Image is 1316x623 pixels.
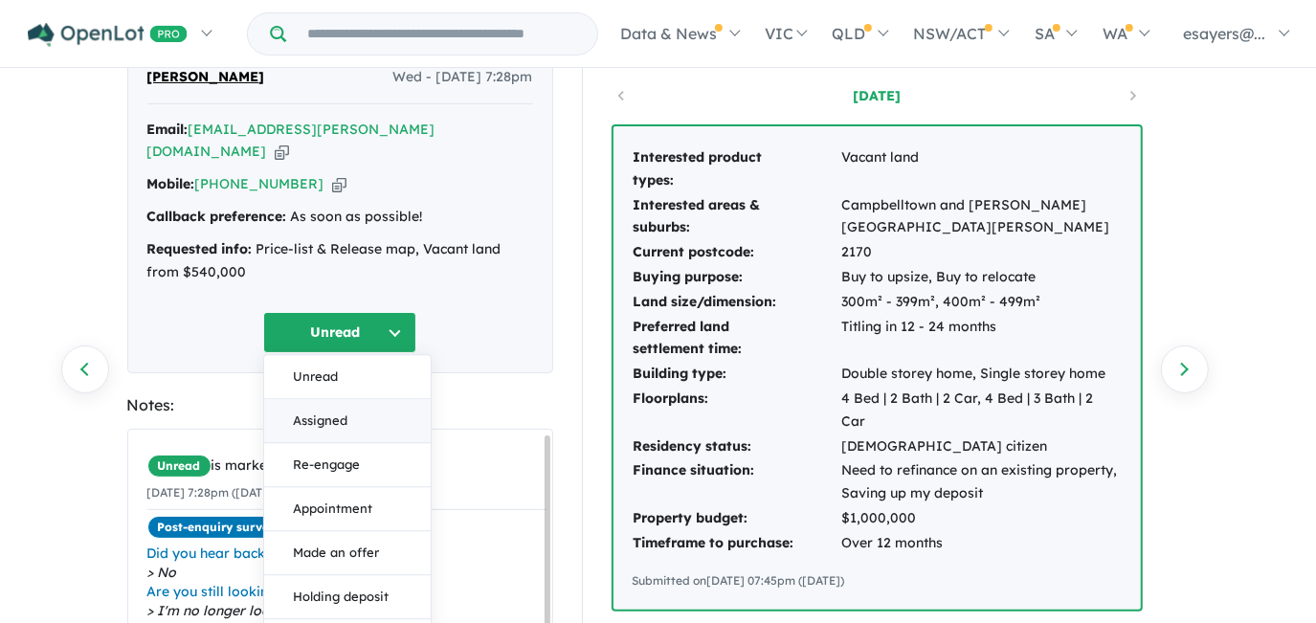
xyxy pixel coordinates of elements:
[633,193,841,241] td: Interested areas & suburbs:
[633,434,841,459] td: Residency status:
[332,174,346,194] button: Copy
[264,576,431,620] button: Holding deposit
[195,175,324,192] a: [PHONE_NUMBER]
[841,531,1122,556] td: Over 12 months
[841,193,1122,241] td: Campbelltown and [PERSON_NAME][GEOGRAPHIC_DATA][PERSON_NAME]
[393,66,533,89] span: Wed - [DATE] 7:28pm
[147,206,533,229] div: As soon as possible!
[633,506,841,531] td: Property budget:
[264,400,431,444] button: Assigned
[633,387,841,434] td: Floorplans:
[147,563,546,582] span: No
[633,531,841,556] td: Timeframe to purchase:
[147,455,546,478] div: is marked.
[795,86,958,105] a: [DATE]
[264,488,431,532] button: Appointment
[633,290,841,315] td: Land size/dimension:
[264,532,431,576] button: Made an offer
[275,142,289,162] button: Copy
[263,312,416,353] button: Unread
[264,356,431,400] button: Unread
[147,121,189,138] strong: Email:
[841,315,1122,363] td: Titling in 12 - 24 months
[841,434,1122,459] td: [DEMOGRAPHIC_DATA] citizen
[147,66,265,89] span: [PERSON_NAME]
[147,175,195,192] strong: Mobile:
[841,145,1122,193] td: Vacant land
[147,516,287,539] span: Post-enquiry survey
[147,544,546,563] span: Did you hear back from the agent?
[28,23,188,47] img: Openlot PRO Logo White
[841,362,1122,387] td: Double storey home, Single storey home
[127,392,553,418] div: Notes:
[147,121,435,161] a: [EMAIL_ADDRESS][PERSON_NAME][DOMAIN_NAME]
[147,455,212,478] span: Unread
[290,13,593,55] input: Try estate name, suburb, builder or developer
[841,240,1122,265] td: 2170
[147,582,546,601] span: Are you still looking?
[841,265,1122,290] td: Buy to upsize, Buy to relocate
[147,240,253,257] strong: Requested info:
[841,387,1122,434] td: 4 Bed | 2 Bath | 2 Car, 4 Bed | 3 Bath | 2 Car
[841,290,1122,315] td: 300m² - 399m², 400m² - 499m²
[147,238,533,284] div: Price-list & Release map, Vacant land from $540,000
[147,208,287,225] strong: Callback preference:
[633,362,841,387] td: Building type:
[264,444,431,488] button: Re-engage
[633,145,841,193] td: Interested product types:
[147,485,279,500] small: [DATE] 7:28pm ([DATE])
[633,240,841,265] td: Current postcode:
[841,458,1122,506] td: Need to refinance on an existing property, Saving up my deposit
[633,315,841,363] td: Preferred land settlement time:
[841,506,1122,531] td: $1,000,000
[147,601,546,620] span: I'm no longer looking for properties.
[1183,24,1265,43] span: esayers@...
[633,571,1122,590] div: Submitted on [DATE] 07:45pm ([DATE])
[633,458,841,506] td: Finance situation:
[633,265,841,290] td: Buying purpose:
